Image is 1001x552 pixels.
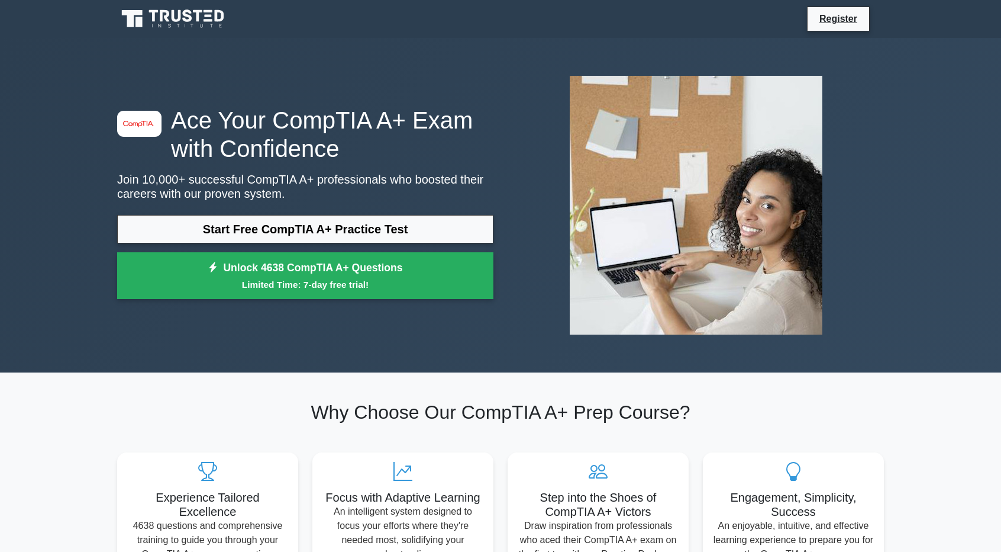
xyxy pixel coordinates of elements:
[712,490,874,519] h5: Engagement, Simplicity, Success
[117,252,493,300] a: Unlock 4638 CompTIA A+ QuestionsLimited Time: 7-day free trial!
[117,172,493,201] p: Join 10,000+ successful CompTIA A+ professionals who boosted their careers with our proven system.
[127,490,289,519] h5: Experience Tailored Excellence
[117,401,884,423] h2: Why Choose Our CompTIA A+ Prep Course?
[117,106,493,163] h1: Ace Your CompTIA A+ Exam with Confidence
[517,490,679,519] h5: Step into the Shoes of CompTIA A+ Victors
[117,215,493,243] a: Start Free CompTIA A+ Practice Test
[132,278,479,291] small: Limited Time: 7-day free trial!
[322,490,484,505] h5: Focus with Adaptive Learning
[812,11,864,26] a: Register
